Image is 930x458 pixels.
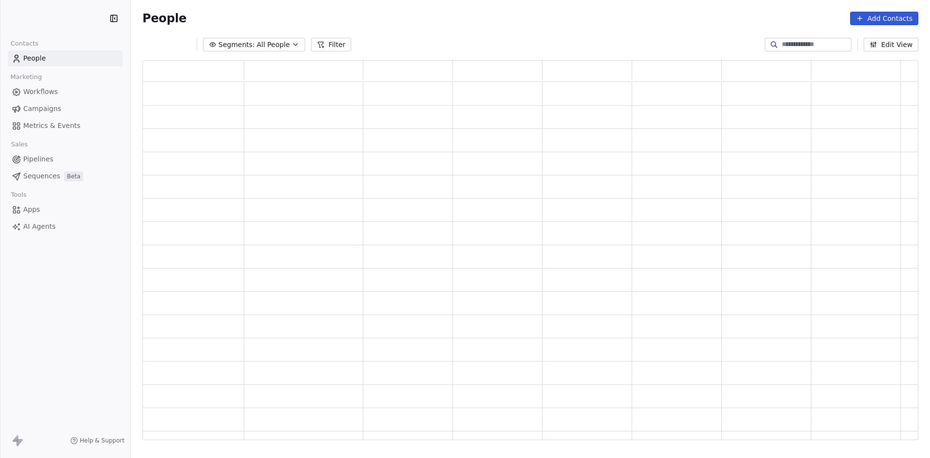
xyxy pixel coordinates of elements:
[8,168,123,184] a: SequencesBeta
[23,121,80,131] span: Metrics & Events
[23,154,53,164] span: Pipelines
[23,53,46,63] span: People
[8,118,123,134] a: Metrics & Events
[80,437,124,444] span: Help & Support
[23,221,56,232] span: AI Agents
[864,38,918,51] button: Edit View
[23,87,58,97] span: Workflows
[218,40,255,50] span: Segments:
[70,437,124,444] a: Help & Support
[7,137,32,152] span: Sales
[311,38,351,51] button: Filter
[64,172,83,181] span: Beta
[8,50,123,66] a: People
[23,171,60,181] span: Sequences
[850,12,918,25] button: Add Contacts
[257,40,290,50] span: All People
[23,205,40,215] span: Apps
[23,104,61,114] span: Campaigns
[7,188,31,202] span: Tools
[8,101,123,117] a: Campaigns
[8,84,123,100] a: Workflows
[6,70,46,84] span: Marketing
[8,151,123,167] a: Pipelines
[8,219,123,235] a: AI Agents
[8,202,123,218] a: Apps
[6,36,43,51] span: Contacts
[142,11,186,26] span: People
